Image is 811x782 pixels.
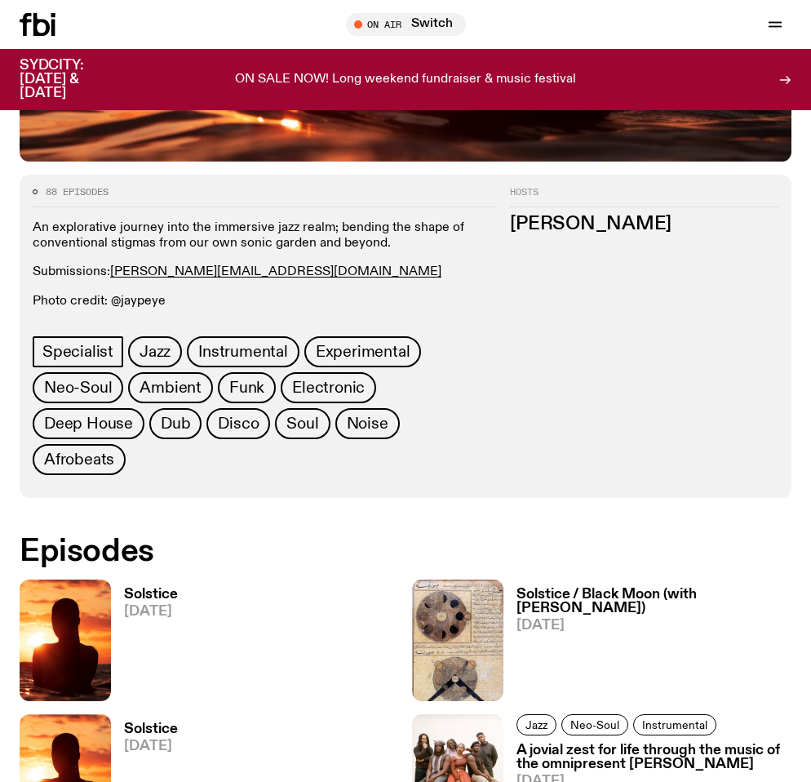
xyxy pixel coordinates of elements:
[44,451,114,469] span: Afrobeats
[316,343,410,361] span: Experimental
[229,379,264,397] span: Funk
[111,588,178,701] a: Solstice[DATE]
[275,408,330,439] a: Soul
[335,408,400,439] a: Noise
[140,343,171,361] span: Jazz
[570,719,619,731] span: Neo-Soul
[33,220,497,251] p: An explorative journey into the immersive jazz realm; bending the shape of conventional stigmas f...
[128,372,213,403] a: Ambient
[128,336,182,367] a: Jazz
[46,188,109,197] span: 88 episodes
[292,379,365,397] span: Electronic
[206,408,270,439] a: Disco
[161,415,190,433] span: Dub
[33,264,497,280] p: Submissions:
[20,59,124,100] h3: SYDCITY: [DATE] & [DATE]
[33,294,497,309] p: Photo credit: @jaypeye
[347,415,388,433] span: Noise
[140,379,202,397] span: Ambient
[346,13,466,36] button: On AirSwitch
[124,722,178,736] h3: Solstice
[198,343,288,361] span: Instrumental
[44,415,133,433] span: Deep House
[20,537,791,567] h2: Episodes
[33,408,144,439] a: Deep House
[281,372,376,403] a: Electronic
[516,619,791,633] span: [DATE]
[20,580,111,701] img: A girl standing in the ocean as waist level, staring into the rise of the sun.
[42,343,113,361] span: Specialist
[516,714,556,735] a: Jazz
[149,408,202,439] a: Dub
[412,580,503,701] img: A scanned scripture of medieval islamic astrology illustrating an eclipse
[124,740,178,753] span: [DATE]
[110,265,441,278] a: [PERSON_NAME][EMAIL_ADDRESS][DOMAIN_NAME]
[124,588,178,602] h3: Solstice
[525,719,547,731] span: Jazz
[510,215,778,233] h3: [PERSON_NAME]
[235,73,576,87] p: ON SALE NOW! Long weekend fundraiser & music festival
[510,188,778,207] h2: Hosts
[304,336,422,367] a: Experimental
[642,719,707,731] span: Instrumental
[516,744,791,771] h3: A jovial zest for life through the music of the omnipresent [PERSON_NAME]
[633,714,716,735] a: Instrumental
[286,415,318,433] span: Soul
[33,372,123,403] a: Neo-Soul
[503,588,791,701] a: Solstice / Black Moon (with [PERSON_NAME])[DATE]
[33,336,123,367] a: Specialist
[516,588,791,615] h3: Solstice / Black Moon (with [PERSON_NAME])
[218,415,259,433] span: Disco
[124,605,178,619] span: [DATE]
[561,714,628,735] a: Neo-Soul
[44,379,112,397] span: Neo-Soul
[187,336,299,367] a: Instrumental
[33,444,126,475] a: Afrobeats
[218,372,276,403] a: Funk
